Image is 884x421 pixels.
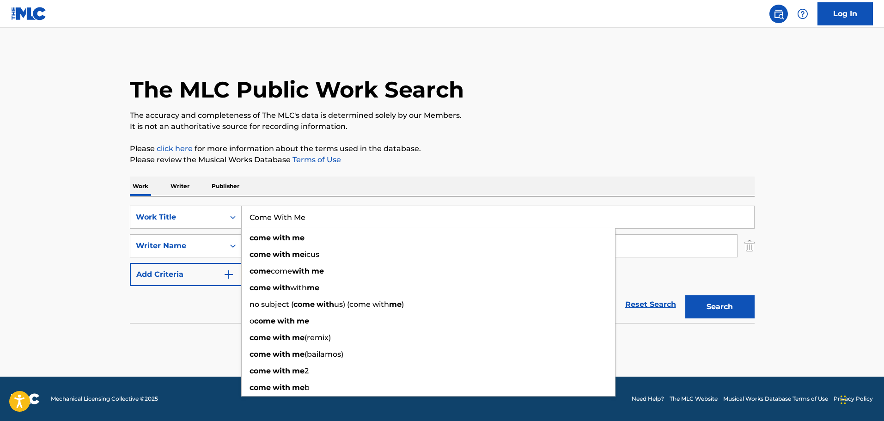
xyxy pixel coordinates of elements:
span: (remix) [305,333,331,342]
strong: with [277,317,295,325]
span: icus [305,250,319,259]
span: (bailamos) [305,350,343,359]
span: us) (come with [334,300,389,309]
iframe: Chat Widget [838,377,884,421]
strong: with [273,233,290,242]
strong: with [273,333,290,342]
a: Log In [817,2,873,25]
div: Help [793,5,812,23]
strong: come [250,250,271,259]
span: come [271,267,292,275]
a: Reset Search [621,294,681,315]
span: o [250,317,254,325]
strong: come [250,350,271,359]
strong: me [292,383,305,392]
h1: The MLC Public Work Search [130,76,464,104]
strong: come [250,233,271,242]
strong: with [292,267,310,275]
button: Add Criteria [130,263,242,286]
p: Please for more information about the terms used in the database. [130,143,755,154]
strong: with [273,383,290,392]
img: logo [11,393,40,404]
strong: me [311,267,324,275]
strong: come [250,366,271,375]
span: Mechanical Licensing Collective © 2025 [51,395,158,403]
p: The accuracy and completeness of The MLC's data is determined solely by our Members. [130,110,755,121]
strong: come [250,267,271,275]
div: Writer Name [136,240,219,251]
span: 2 [305,366,309,375]
strong: come [293,300,315,309]
span: b [305,383,310,392]
strong: me [292,250,305,259]
strong: me [292,350,305,359]
strong: with [273,283,290,292]
strong: come [250,283,271,292]
span: with [290,283,307,292]
img: Delete Criterion [744,234,755,257]
p: It is not an authoritative source for recording information. [130,121,755,132]
a: Musical Works Database Terms of Use [723,395,828,403]
a: Terms of Use [291,155,341,164]
strong: with [273,350,290,359]
strong: with [273,366,290,375]
img: search [773,8,784,19]
strong: with [273,250,290,259]
a: Privacy Policy [834,395,873,403]
strong: me [307,283,319,292]
strong: come [250,383,271,392]
strong: me [292,366,305,375]
strong: me [292,333,305,342]
p: Writer [168,177,192,196]
img: help [797,8,808,19]
form: Search Form [130,206,755,323]
p: Work [130,177,151,196]
button: Search [685,295,755,318]
strong: with [317,300,334,309]
strong: come [254,317,275,325]
strong: come [250,333,271,342]
img: 9d2ae6d4665cec9f34b9.svg [223,269,234,280]
span: ) [402,300,404,309]
strong: me [389,300,402,309]
p: Please review the Musical Works Database [130,154,755,165]
img: MLC Logo [11,7,47,20]
a: Public Search [769,5,788,23]
span: no subject ( [250,300,293,309]
div: Drag [841,386,846,414]
a: The MLC Website [670,395,718,403]
div: Work Title [136,212,219,223]
strong: me [297,317,309,325]
strong: me [292,233,305,242]
a: click here [157,144,193,153]
p: Publisher [209,177,242,196]
a: Need Help? [632,395,664,403]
